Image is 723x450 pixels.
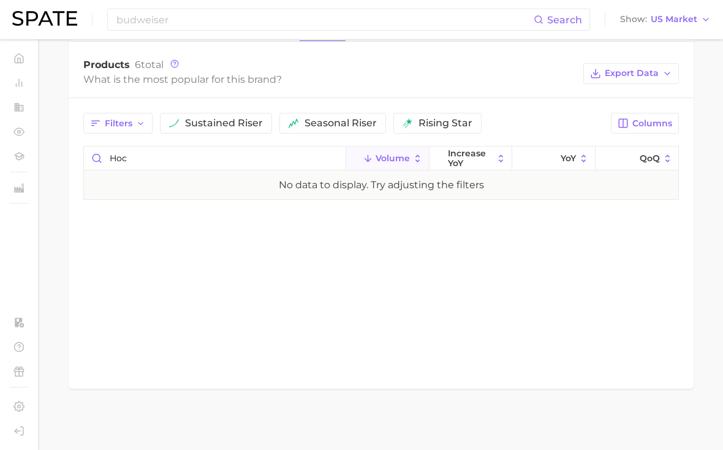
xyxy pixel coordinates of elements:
span: Show [620,16,647,23]
span: US Market [651,16,697,23]
a: Log out. Currently logged in with e-mail lhighfill@hunterpr.com. [10,422,28,440]
span: Filters [105,118,132,129]
span: Search [547,14,582,26]
button: Columns [611,113,679,134]
button: QoQ [596,147,678,170]
img: sustained riser [169,118,179,128]
span: QoQ [640,153,660,163]
span: 6 [135,59,141,71]
div: No data to display. Try adjusting the filters [279,178,484,193]
button: Volume [346,147,429,170]
span: total [135,59,164,71]
span: sustained riser [185,118,263,128]
button: ShowUS Market [617,12,714,28]
span: YoY [561,153,576,163]
img: SPATE [12,11,77,26]
span: Columns [632,118,672,129]
span: increase YoY [448,148,493,168]
div: What is the most popular for this brand? [83,71,577,88]
input: Search here for a brand, industry, or ingredient [115,9,534,30]
button: Export Data [583,63,679,84]
input: Search in budweiser [84,147,346,170]
span: Volume [376,153,410,163]
img: rising star [403,118,412,128]
button: increase YoY [430,147,512,170]
span: seasonal riser [305,118,377,128]
img: seasonal riser [289,118,298,128]
span: rising star [418,118,472,128]
button: Filters [83,113,153,134]
button: YoY [512,147,595,170]
span: Products [83,59,130,71]
span: Export Data [605,68,659,78]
